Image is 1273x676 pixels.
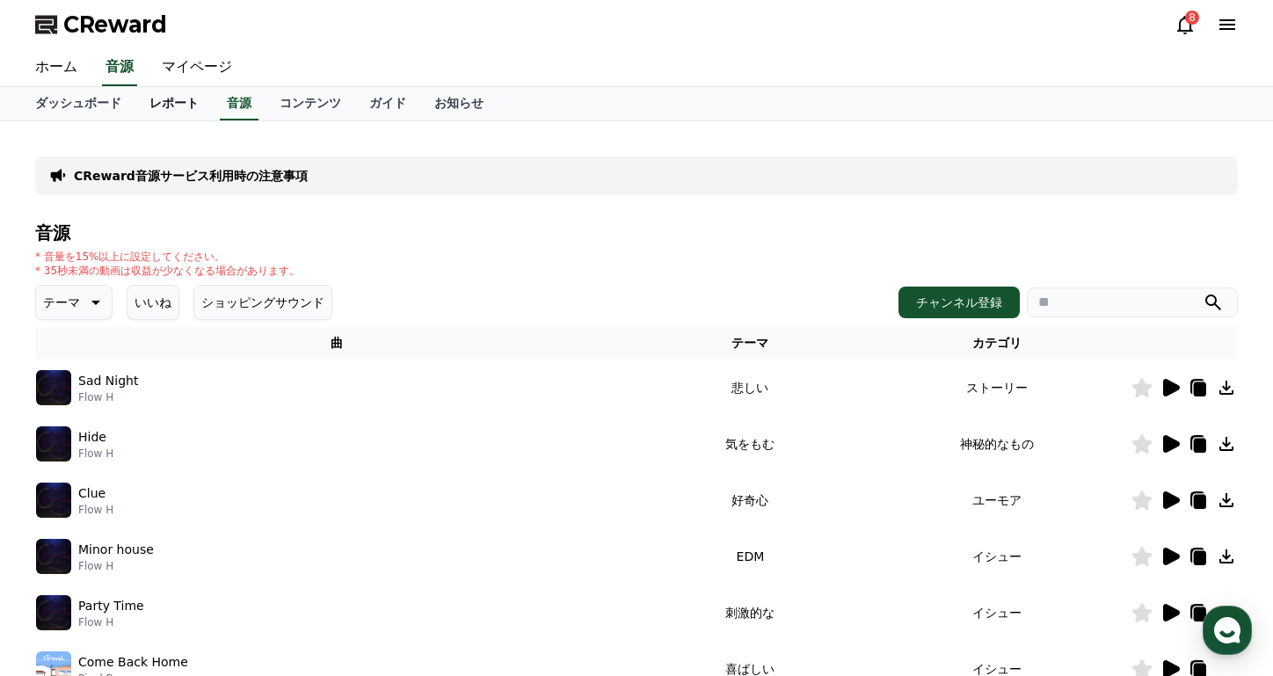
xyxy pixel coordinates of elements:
[78,615,144,629] p: Flow H
[35,264,300,278] p: * 35秒未満の動画は収益が少なくなる場合があります。
[21,49,91,86] a: ホーム
[78,653,188,672] p: Come Back Home
[78,503,113,517] p: Flow H
[78,559,154,573] p: Flow H
[78,447,113,461] p: Flow H
[193,285,332,320] button: ショッピングサウンド
[862,528,1131,585] td: イシュー
[220,87,258,120] a: 音源
[148,49,246,86] a: マイページ
[78,484,105,503] p: Clue
[638,327,862,360] th: テーマ
[78,541,154,559] p: Minor house
[36,370,71,405] img: music
[36,539,71,574] img: music
[78,597,144,615] p: Party Time
[638,416,862,472] td: 気をもむ
[5,530,116,574] a: ホーム
[638,585,862,641] td: 刺激的な
[862,472,1131,528] td: ユーモア
[36,595,71,630] img: music
[862,327,1131,360] th: カテゴリ
[150,557,193,571] span: チャット
[35,285,113,320] button: テーマ
[78,390,138,404] p: Flow H
[420,87,498,120] a: お知らせ
[898,287,1020,318] button: チャンネル登録
[36,483,71,518] img: music
[35,250,300,264] p: * 音量を15%以上に設定してください。
[116,530,227,574] a: チャット
[74,167,308,185] a: CReward音源サービス利用時の注意事項
[43,290,80,315] p: テーマ
[35,223,1238,243] h4: 音源
[135,87,213,120] a: レポート
[63,11,167,39] span: CReward
[36,426,71,462] img: music
[1175,14,1196,35] a: 8
[78,372,138,390] p: Sad Night
[1185,11,1199,25] div: 8
[862,585,1131,641] td: イシュー
[45,556,76,571] span: ホーム
[21,87,135,120] a: ダッシュボード
[638,360,862,416] td: 悲しい
[127,285,179,320] button: いいね
[266,87,355,120] a: コンテンツ
[78,428,106,447] p: Hide
[862,360,1131,416] td: ストーリー
[862,416,1131,472] td: 神秘的なもの
[35,11,167,39] a: CReward
[638,472,862,528] td: 好奇心
[355,87,420,120] a: ガイド
[102,49,137,86] a: 音源
[272,556,293,571] span: 設定
[638,528,862,585] td: EDM
[227,530,338,574] a: 設定
[35,327,638,360] th: 曲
